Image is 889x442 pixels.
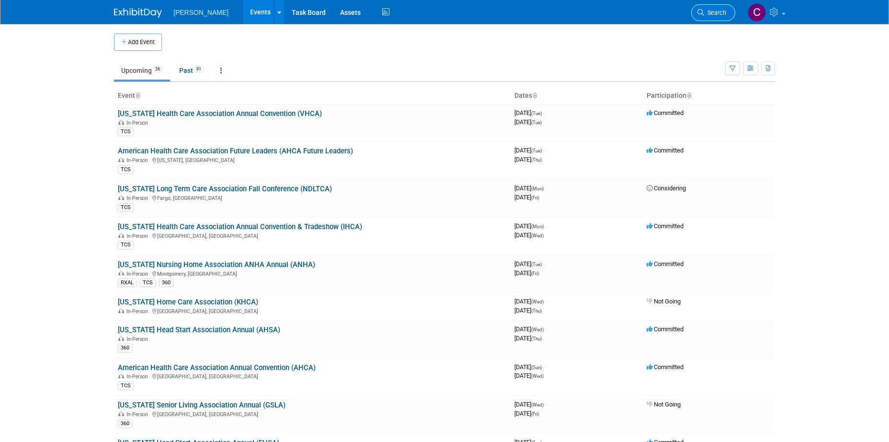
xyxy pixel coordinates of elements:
span: (Sun) [531,365,542,370]
span: [DATE] [514,185,547,192]
a: Search [691,4,735,21]
span: Search [704,9,726,16]
span: In-Person [126,233,151,239]
img: In-Person Event [118,120,124,125]
div: 360 [118,344,132,352]
img: In-Person Event [118,373,124,378]
th: Event [114,88,511,104]
a: American Health Care Association Annual Convention (AHCA) [118,363,316,372]
span: (Tue) [531,262,542,267]
span: In-Person [126,336,151,342]
span: (Tue) [531,111,542,116]
span: [DATE] [514,269,539,277]
th: Participation [643,88,775,104]
span: In-Person [126,373,151,380]
span: Committed [647,222,684,230]
span: [DATE] [514,372,544,379]
span: (Wed) [531,327,544,332]
span: - [543,363,545,371]
span: (Tue) [531,120,542,125]
span: [DATE] [514,363,545,371]
div: 360 [159,279,173,287]
span: [DATE] [514,118,542,126]
img: In-Person Event [118,411,124,416]
span: [DATE] [514,298,547,305]
a: [US_STATE] Senior Living Association Annual (GSLA) [118,401,285,409]
span: Committed [647,147,684,154]
span: In-Person [126,308,151,314]
span: Not Going [647,298,681,305]
div: [US_STATE], [GEOGRAPHIC_DATA] [118,156,507,163]
img: In-Person Event [118,233,124,238]
a: American Health Care Association Future Leaders (AHCA Future Leaders) [118,147,353,155]
img: In-Person Event [118,336,124,341]
span: - [545,326,547,333]
span: [DATE] [514,335,542,342]
img: ExhibitDay [114,8,162,18]
span: (Thu) [531,308,542,314]
span: [DATE] [514,147,545,154]
span: In-Person [126,271,151,277]
span: (Thu) [531,157,542,163]
span: (Wed) [531,233,544,238]
span: In-Person [126,120,151,126]
span: Committed [647,109,684,116]
span: Committed [647,260,684,268]
span: [PERSON_NAME] [173,9,228,16]
span: (Fri) [531,271,539,276]
div: [GEOGRAPHIC_DATA], [GEOGRAPHIC_DATA] [118,372,507,380]
div: Montgomery, [GEOGRAPHIC_DATA] [118,269,507,277]
img: In-Person Event [118,157,124,162]
span: [DATE] [514,260,545,268]
span: (Tue) [531,148,542,153]
img: In-Person Event [118,195,124,200]
span: In-Person [126,411,151,418]
a: [US_STATE] Home Care Association (KHCA) [118,298,258,306]
div: TCS [118,241,134,249]
a: Past91 [172,61,211,80]
img: In-Person Event [118,308,124,313]
span: - [543,147,545,154]
img: Cushing Phillips [748,3,766,22]
a: Sort by Start Date [532,92,537,99]
span: [DATE] [514,307,542,314]
span: - [545,401,547,408]
div: [GEOGRAPHIC_DATA], [GEOGRAPHIC_DATA] [118,307,507,314]
a: [US_STATE] Health Care Association Annual Convention & Tradeshow (IHCA) [118,222,362,231]
div: TCS [118,203,134,212]
a: [US_STATE] Health Care Association Annual Convention (VHCA) [118,109,322,118]
span: (Wed) [531,402,544,407]
span: [DATE] [514,194,539,201]
div: TCS [118,382,134,390]
span: (Wed) [531,299,544,304]
span: [DATE] [514,326,547,333]
span: (Mon) [531,186,544,191]
div: TCS [118,128,134,136]
span: [DATE] [514,222,547,230]
a: [US_STATE] Long Term Care Association Fall Conference (NDLTCA) [118,185,332,193]
a: [US_STATE] Nursing Home Association ANHA Annual (ANHA) [118,260,315,269]
div: TCS [118,165,134,174]
span: (Thu) [531,336,542,341]
div: RXAL [118,279,137,287]
div: [GEOGRAPHIC_DATA], [GEOGRAPHIC_DATA] [118,410,507,418]
span: In-Person [126,195,151,201]
a: Upcoming26 [114,61,170,80]
span: - [545,185,547,192]
span: [DATE] [514,401,547,408]
a: Sort by Event Name [135,92,140,99]
span: In-Person [126,157,151,163]
span: Committed [647,326,684,333]
div: Fargo, [GEOGRAPHIC_DATA] [118,194,507,201]
span: (Mon) [531,224,544,229]
span: [DATE] [514,156,542,163]
span: Not Going [647,401,681,408]
a: Sort by Participation Type [686,92,691,99]
span: - [545,298,547,305]
span: - [543,260,545,268]
img: In-Person Event [118,271,124,276]
th: Dates [511,88,643,104]
span: Committed [647,363,684,371]
span: - [543,109,545,116]
span: - [545,222,547,230]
